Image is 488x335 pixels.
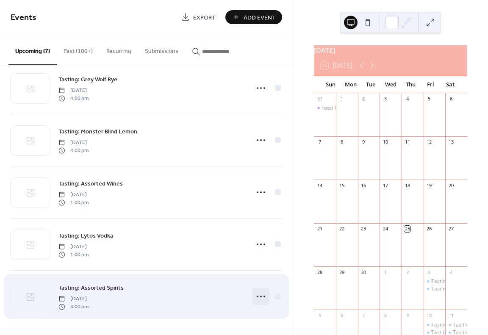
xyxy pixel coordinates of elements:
[338,269,345,275] div: 29
[316,139,323,145] div: 7
[11,9,36,26] span: Events
[382,312,388,318] div: 8
[58,179,123,188] a: Tasting: Assorted Wines
[360,269,367,275] div: 30
[316,182,323,188] div: 14
[426,182,433,188] div: 19
[58,251,89,258] span: 1:00 pm
[138,34,185,64] button: Submissions
[404,226,410,232] div: 25
[338,182,345,188] div: 15
[404,312,410,318] div: 9
[57,34,100,64] button: Past (100+)
[58,147,89,154] span: 4:00 pm
[58,303,89,310] span: 4:00 pm
[316,312,323,318] div: 5
[404,139,410,145] div: 11
[382,96,388,102] div: 3
[445,321,467,329] div: Tasting: Assorted Wines
[314,45,467,55] div: [DATE]
[448,96,454,102] div: 6
[426,312,433,318] div: 10
[316,96,323,102] div: 31
[426,96,433,102] div: 5
[316,269,323,275] div: 28
[360,182,367,188] div: 16
[426,226,433,232] div: 26
[360,139,367,145] div: 9
[431,285,481,293] div: Tasting: Threadcount
[441,76,460,93] div: Sat
[341,76,360,93] div: Mon
[448,139,454,145] div: 13
[424,285,446,293] div: Tasting: Threadcount
[360,96,367,102] div: 2
[448,269,454,275] div: 4
[360,312,367,318] div: 7
[58,199,89,206] span: 1:00 pm
[58,94,89,102] span: 4:00 pm
[404,182,410,188] div: 18
[338,139,345,145] div: 8
[8,34,57,65] button: Upcoming (7)
[100,34,138,64] button: Recurring
[58,191,89,199] span: [DATE]
[316,226,323,232] div: 21
[58,295,89,303] span: [DATE]
[426,269,433,275] div: 3
[381,76,401,93] div: Wed
[58,139,89,147] span: [DATE]
[382,182,388,188] div: 17
[431,278,474,285] div: Tasting: New Trail
[58,75,117,84] a: Tasting: Grey Wolf Rye
[431,321,484,329] div: Tasting: Grey Wolf Rye
[360,76,380,93] div: Tue
[175,10,222,24] a: Export
[58,87,89,94] span: [DATE]
[421,76,441,93] div: Fri
[58,127,137,136] a: Tasting: Monster Blind Lemon
[426,139,433,145] div: 12
[58,283,124,293] a: Tasting: Assorted Spirits
[360,226,367,232] div: 23
[244,13,276,22] span: Add Event
[448,226,454,232] div: 27
[401,76,421,93] div: Thu
[58,231,113,241] a: Tasting: Lytos Vodka
[225,10,282,24] button: Add Event
[338,226,345,232] div: 22
[322,105,434,112] div: Food Truck: [PERSON_NAME]'s Famous Seafood
[404,96,410,102] div: 4
[58,180,123,188] span: Tasting: Assorted Wines
[193,13,216,22] span: Export
[338,312,345,318] div: 6
[58,232,113,241] span: Tasting: Lytos Vodka
[448,182,454,188] div: 20
[424,278,446,285] div: Tasting: New Trail
[404,269,410,275] div: 2
[58,243,89,251] span: [DATE]
[424,321,446,329] div: Tasting: Grey Wolf Rye
[382,139,388,145] div: 10
[382,226,388,232] div: 24
[382,269,388,275] div: 1
[321,76,341,93] div: Sun
[338,96,345,102] div: 1
[448,312,454,318] div: 11
[314,105,336,112] div: Food Truck: Jimmy's Famous Seafood
[58,284,124,293] span: Tasting: Assorted Spirits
